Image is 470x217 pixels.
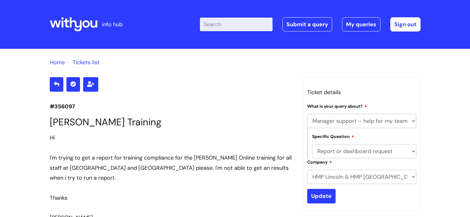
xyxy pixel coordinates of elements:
[50,102,294,111] p: #356097
[307,103,367,109] label: What is your query about?
[307,159,332,165] label: Company
[200,17,421,31] div: | -
[50,193,294,203] div: Thanks
[307,189,336,203] input: Update
[73,59,100,66] a: Tickets list
[50,59,65,66] a: Home
[200,18,273,31] input: Search
[342,17,380,31] a: My queries
[282,17,332,31] a: Submit a query
[390,17,421,31] a: Sign out
[102,19,123,29] p: info hub
[50,57,65,67] li: Solution home
[66,57,100,67] li: Tickets list
[307,87,417,97] h3: Ticket details
[50,133,294,143] div: Hi
[50,153,294,183] div: I'm trying to get a report for training compliance for the [PERSON_NAME] Online training for all ...
[312,133,354,139] label: Specific Question
[50,116,294,128] h1: [PERSON_NAME] Training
